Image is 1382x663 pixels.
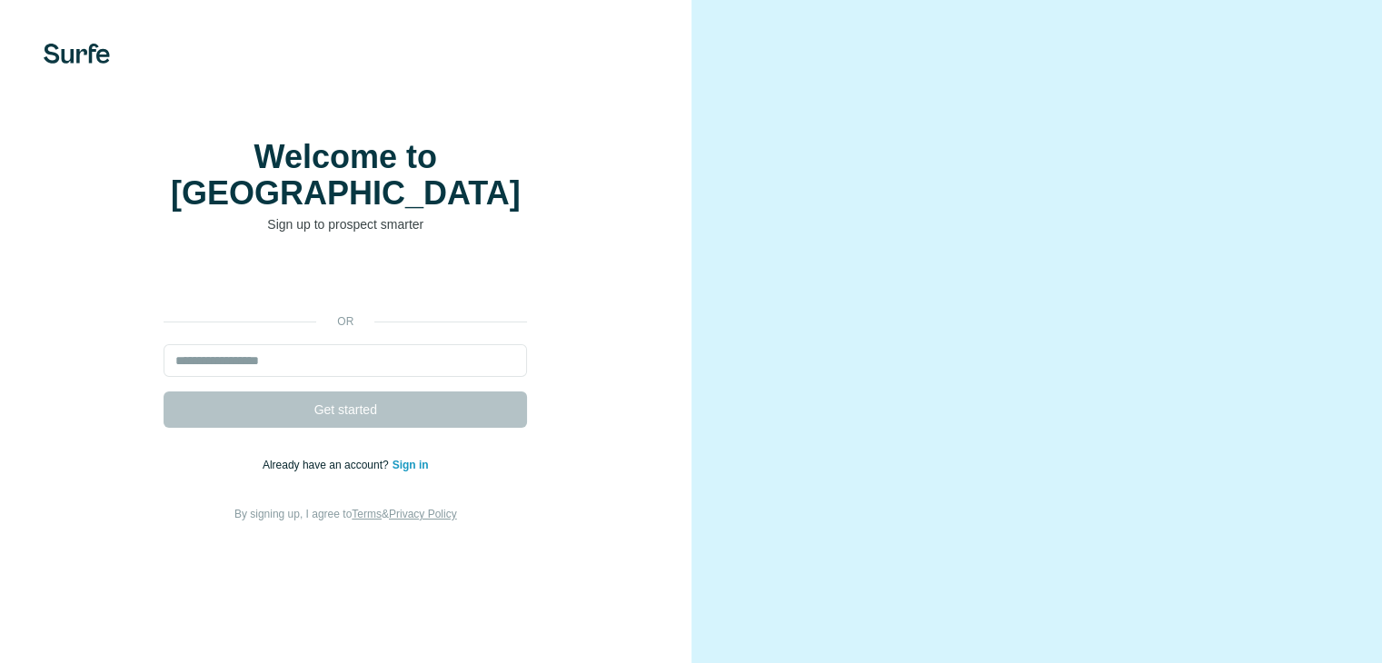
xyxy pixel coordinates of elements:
[234,508,457,520] span: By signing up, I agree to &
[154,261,536,301] iframe: Sign in with Google Button
[352,508,382,520] a: Terms
[393,459,429,471] a: Sign in
[316,313,374,330] p: or
[263,459,393,471] span: Already have an account?
[164,139,527,212] h1: Welcome to [GEOGRAPHIC_DATA]
[389,508,457,520] a: Privacy Policy
[164,215,527,233] p: Sign up to prospect smarter
[44,44,110,64] img: Surfe's logo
